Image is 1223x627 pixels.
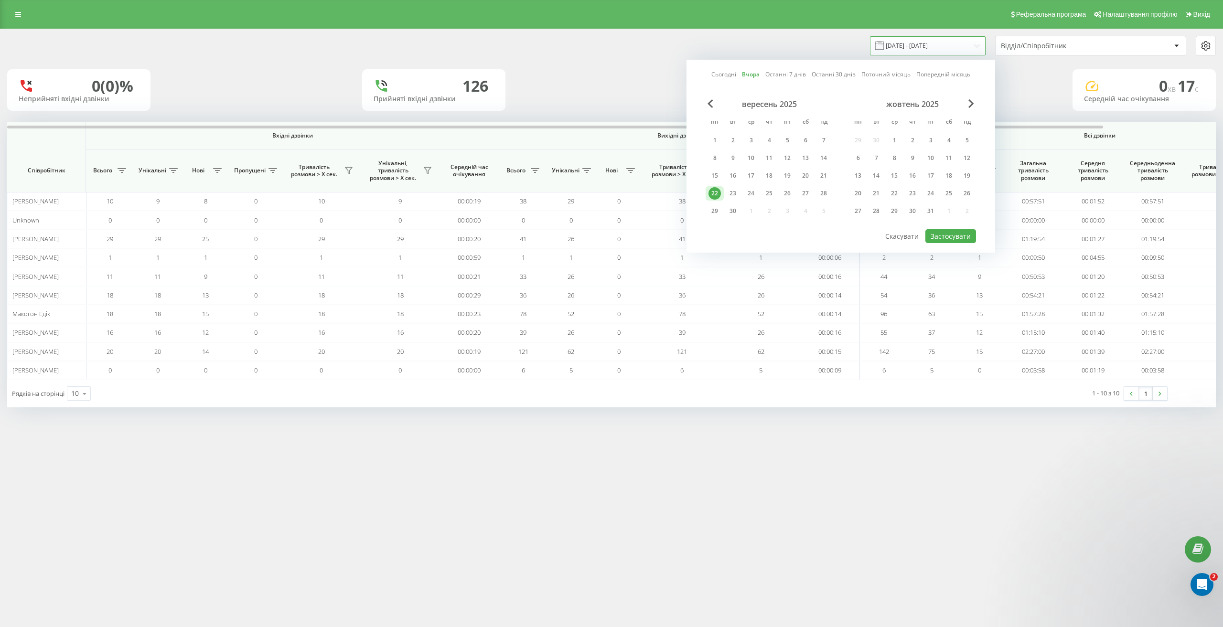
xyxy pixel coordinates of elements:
span: 18 [318,291,325,299]
div: пт 17 жовт 2025 р. [922,169,940,183]
span: 13 [976,291,983,299]
td: 00:01:22 [1063,286,1123,305]
span: 11 [107,272,113,281]
div: 27 [799,187,812,200]
div: 12 [781,152,794,164]
div: 19 [961,170,973,182]
div: 24 [924,187,937,200]
div: пн 22 вер 2025 р. [706,186,724,201]
div: пн 8 вер 2025 р. [706,151,724,165]
div: 6 [799,134,812,147]
span: 10 [107,197,113,205]
div: нд 19 жовт 2025 р. [958,169,976,183]
span: 41 [679,234,686,243]
div: 17 [745,170,757,182]
div: чт 2 жовт 2025 р. [903,133,922,148]
div: Відділ/Співробітник [1001,42,1115,50]
div: 17 [924,170,937,182]
span: 0 [204,216,207,224]
span: 1 [156,253,160,262]
span: 0 [680,216,684,224]
span: 9 [204,272,207,281]
div: 15 [888,170,901,182]
span: 11 [318,272,325,281]
span: 0 [617,272,621,281]
span: 0 [254,309,257,318]
span: 0 [617,291,621,299]
td: 00:00:20 [440,230,499,248]
div: 30 [727,205,739,217]
span: 0 [320,216,323,224]
td: 00:54:21 [1123,286,1182,305]
span: 38 [520,197,526,205]
div: 27 [852,205,864,217]
a: Останні 7 днів [765,70,806,79]
td: 00:57:51 [1003,192,1063,211]
div: ср 8 жовт 2025 р. [885,151,903,165]
div: 16 [906,170,919,182]
span: Реферальна програма [1016,11,1086,18]
div: нд 14 вер 2025 р. [815,151,833,165]
span: Середньоденна тривалість розмови [1130,159,1175,182]
abbr: неділя [816,116,831,130]
a: 1 [1138,387,1153,400]
span: 41 [520,234,526,243]
div: чт 9 жовт 2025 р. [903,151,922,165]
div: пн 6 жовт 2025 р. [849,151,867,165]
span: Налаштування профілю [1103,11,1177,18]
div: 23 [727,187,739,200]
span: Нові [186,167,210,174]
span: Тривалість розмови > Х сек. [647,163,702,178]
div: чт 18 вер 2025 р. [760,169,778,183]
div: нд 12 жовт 2025 р. [958,151,976,165]
abbr: вівторок [869,116,883,130]
div: нд 26 жовт 2025 р. [958,186,976,201]
div: 0 (0)% [92,77,133,95]
span: c [1195,84,1199,94]
span: 26 [568,291,574,299]
div: 25 [943,187,955,200]
abbr: четвер [905,116,920,130]
div: Прийняті вхідні дзвінки [374,95,494,103]
div: пт 3 жовт 2025 р. [922,133,940,148]
div: 29 [888,205,901,217]
abbr: п’ятниця [780,116,794,130]
span: 1 [320,253,323,262]
span: 18 [154,309,161,318]
div: пт 5 вер 2025 р. [778,133,796,148]
div: пн 13 жовт 2025 р. [849,169,867,183]
div: 20 [852,187,864,200]
span: 36 [928,291,935,299]
span: 29 [318,234,325,243]
div: 28 [870,205,882,217]
a: Поточний місяць [861,70,911,79]
div: 16 [727,170,739,182]
div: вт 2 вер 2025 р. [724,133,742,148]
span: 29 [154,234,161,243]
span: 29 [107,234,113,243]
span: Пропущені [234,167,266,174]
span: 0 [254,234,257,243]
td: 00:00:00 [1063,211,1123,229]
div: ср 3 вер 2025 р. [742,133,760,148]
abbr: субота [942,116,956,130]
span: 26 [568,234,574,243]
span: 0 [617,197,621,205]
div: 20 [799,170,812,182]
div: 10 [71,389,79,398]
span: Середня тривалість розмови [1070,159,1116,182]
div: пт 26 вер 2025 р. [778,186,796,201]
td: 00:01:32 [1063,305,1123,323]
abbr: субота [798,116,813,130]
div: 18 [943,170,955,182]
a: Сьогодні [711,70,736,79]
a: Останні 30 днів [812,70,856,79]
div: вересень 2025 [706,99,833,109]
span: Унікальні, тривалість розмови > Х сек. [365,159,420,182]
span: 26 [758,272,764,281]
td: 00:04:55 [1063,248,1123,267]
div: 9 [727,152,739,164]
span: 0 [254,216,257,224]
td: 00:01:20 [1063,267,1123,286]
span: 0 [1159,75,1178,96]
